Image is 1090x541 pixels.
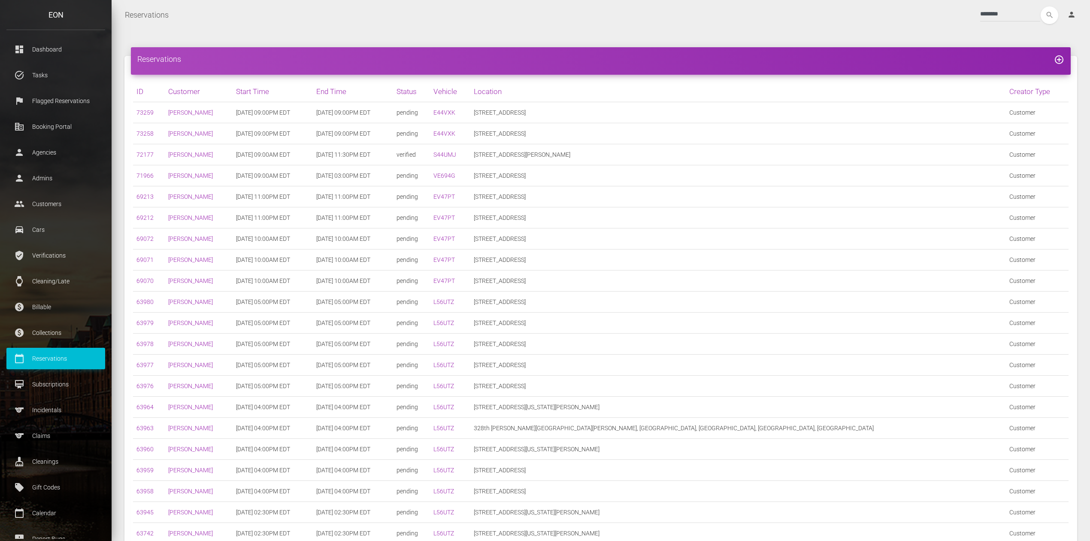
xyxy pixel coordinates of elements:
[6,116,105,137] a: corporate_fare Booking Portal
[6,219,105,240] a: drive_eta Cars
[393,186,430,207] td: pending
[13,429,99,442] p: Claims
[433,530,454,537] a: L56UTZ
[6,322,105,343] a: paid Collections
[313,102,393,123] td: [DATE] 09:00PM EDT
[233,439,313,460] td: [DATE] 04:00PM EDT
[393,144,430,165] td: verified
[13,249,99,262] p: Verifications
[433,193,455,200] a: EV47PT
[168,172,213,179] a: [PERSON_NAME]
[13,455,99,468] p: Cleanings
[1061,6,1084,24] a: person
[393,502,430,523] td: pending
[233,376,313,397] td: [DATE] 05:00PM EDT
[470,481,1006,502] td: [STREET_ADDRESS]
[313,460,393,481] td: [DATE] 04:00PM EDT
[393,102,430,123] td: pending
[233,270,313,292] td: [DATE] 10:00AM EDT
[470,439,1006,460] td: [STREET_ADDRESS][US_STATE][PERSON_NAME]
[470,397,1006,418] td: [STREET_ADDRESS][US_STATE][PERSON_NAME]
[168,298,213,305] a: [PERSON_NAME]
[136,130,154,137] a: 73258
[6,502,105,524] a: calendar_today Calendar
[393,313,430,334] td: pending
[313,481,393,502] td: [DATE] 04:00PM EDT
[13,223,99,236] p: Cars
[168,130,213,137] a: [PERSON_NAME]
[393,207,430,228] td: pending
[1006,270,1069,292] td: Customer
[1006,376,1069,397] td: Customer
[433,172,455,179] a: VE694G
[6,90,105,112] a: flag Flagged Reservations
[313,207,393,228] td: [DATE] 11:00PM EDT
[1006,481,1069,502] td: Customer
[136,404,154,410] a: 63964
[233,418,313,439] td: [DATE] 04:00PM EDT
[13,507,99,520] p: Calendar
[1006,228,1069,249] td: Customer
[136,509,154,516] a: 63945
[136,425,154,432] a: 63963
[136,530,154,537] a: 63742
[233,228,313,249] td: [DATE] 10:00AM EDT
[13,94,99,107] p: Flagged Reservations
[136,362,154,368] a: 63977
[1006,418,1069,439] td: Customer
[433,277,455,284] a: EV47PT
[13,352,99,365] p: Reservations
[233,207,313,228] td: [DATE] 11:00PM EDT
[313,334,393,355] td: [DATE] 05:00PM EDT
[168,404,213,410] a: [PERSON_NAME]
[6,64,105,86] a: task_alt Tasks
[6,270,105,292] a: watch Cleaning/Late
[393,397,430,418] td: pending
[393,355,430,376] td: pending
[136,383,154,389] a: 63976
[313,165,393,186] td: [DATE] 03:00PM EDT
[393,165,430,186] td: pending
[1006,439,1069,460] td: Customer
[433,235,455,242] a: EV47PT
[168,256,213,263] a: [PERSON_NAME]
[13,326,99,339] p: Collections
[433,488,454,495] a: L56UTZ
[136,151,154,158] a: 72177
[470,144,1006,165] td: [STREET_ADDRESS][PERSON_NAME]
[233,165,313,186] td: [DATE] 09:00AM EDT
[136,298,154,305] a: 63980
[1054,55,1064,64] a: add_circle_outline
[1006,313,1069,334] td: Customer
[313,313,393,334] td: [DATE] 05:00PM EDT
[233,313,313,334] td: [DATE] 05:00PM EDT
[393,249,430,270] td: pending
[13,481,99,494] p: Gift Codes
[470,207,1006,228] td: [STREET_ADDRESS]
[13,198,99,210] p: Customers
[13,120,99,133] p: Booking Portal
[393,439,430,460] td: pending
[433,340,454,347] a: L56UTZ
[136,172,154,179] a: 71966
[313,270,393,292] td: [DATE] 10:00AM EDT
[6,142,105,163] a: person Agencies
[168,446,213,453] a: [PERSON_NAME]
[168,109,213,116] a: [PERSON_NAME]
[136,446,154,453] a: 63960
[313,355,393,376] td: [DATE] 05:00PM EDT
[233,249,313,270] td: [DATE] 10:00AM EDT
[233,102,313,123] td: [DATE] 09:00PM EDT
[1006,186,1069,207] td: Customer
[6,348,105,369] a: calendar_today Reservations
[13,172,99,185] p: Admins
[430,81,470,102] th: Vehicle
[233,186,313,207] td: [DATE] 11:00PM EDT
[136,467,154,474] a: 63959
[233,123,313,144] td: [DATE] 09:00PM EDT
[470,102,1006,123] td: [STREET_ADDRESS]
[313,186,393,207] td: [DATE] 11:00PM EDT
[136,193,154,200] a: 69213
[233,81,313,102] th: Start Time
[1041,6,1058,24] i: search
